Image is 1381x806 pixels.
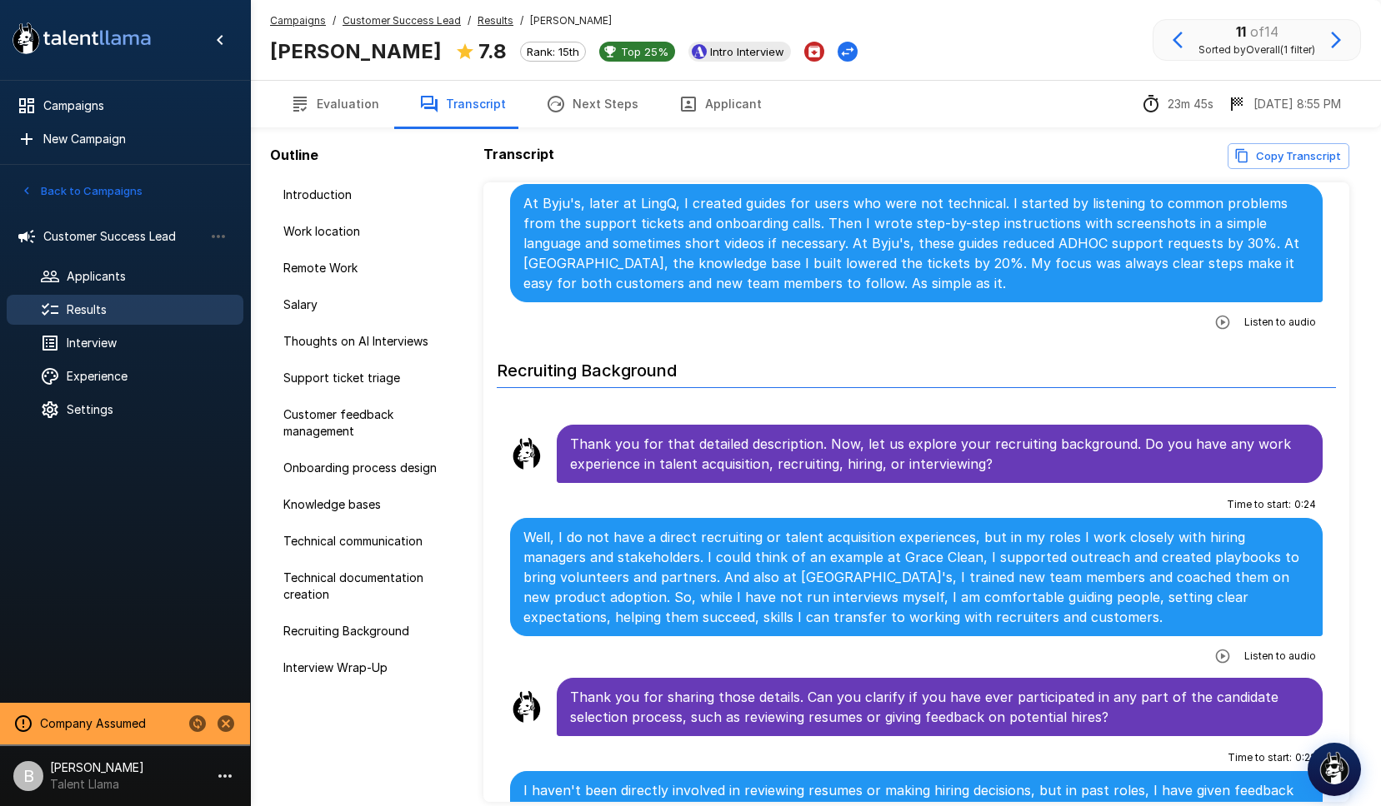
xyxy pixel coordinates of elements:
span: / [468,12,471,29]
span: Time to start : [1228,749,1292,766]
p: 23m 45s [1168,96,1213,112]
span: Onboarding process design [283,460,450,476]
div: Salary [270,290,463,320]
span: 0 : 24 [1294,496,1316,513]
button: Applicant [658,81,782,127]
h6: Recruiting Background [497,344,1336,388]
div: Technical documentation creation [270,563,463,609]
div: Remote Work [270,253,463,283]
button: Evaluation [270,81,399,127]
button: Archive Applicant [804,42,824,62]
span: Time to start : [1227,496,1291,513]
img: llama_clean.png [510,690,543,724]
span: Technical communication [283,533,450,550]
span: Salary [283,296,450,313]
span: [PERSON_NAME] [530,12,612,29]
div: Knowledge bases [270,490,463,520]
span: / [333,12,336,29]
b: Outline [270,147,318,163]
div: View profile in Ashby [688,42,791,62]
p: [DATE] 8:55 PM [1253,96,1341,112]
p: Well, I do not have a direct recruiting or talent acquisition experiences, but in my roles I work... [523,527,1309,627]
b: 11 [1236,23,1246,40]
div: Thoughts on AI Interviews [270,326,463,356]
span: Intro Interview [703,45,791,58]
span: Rank: 15th [521,45,585,58]
div: Introduction [270,180,463,210]
div: Recruiting Background [270,616,463,646]
div: The date and time when the interview was completed [1227,94,1341,114]
span: Interview Wrap-Up [283,659,450,676]
span: Remote Work [283,260,450,276]
u: Campaigns [270,14,326,27]
div: Support ticket triage [270,363,463,393]
button: Transcript [399,81,526,127]
img: ashbyhq_logo.jpeg [692,44,707,59]
u: Customer Success Lead [343,14,461,27]
b: Transcript [483,146,554,162]
div: Customer feedback management [270,400,463,446]
div: The time between starting and completing the interview [1141,94,1213,114]
span: / [520,12,523,29]
div: Onboarding process design [270,453,463,483]
img: logo_glasses@2x.png [1318,751,1351,784]
span: Listen to audio [1244,648,1316,664]
button: Copy transcript [1228,143,1349,169]
p: Thank you for that detailed description. Now, let us explore your recruiting background. Do you h... [570,434,1309,474]
u: Results [478,14,513,27]
div: Technical communication [270,526,463,556]
b: [PERSON_NAME] [270,39,442,63]
span: of 14 [1250,23,1278,40]
span: Work location [283,223,450,240]
span: Technical documentation creation [283,570,450,603]
span: Knowledge bases [283,496,450,513]
span: Introduction [283,187,450,203]
span: Sorted by Overall (1 filter) [1198,42,1315,58]
p: Thank you for sharing those details. Can you clarify if you have ever participated in any part of... [570,687,1309,727]
span: Customer feedback management [283,406,450,440]
span: Support ticket triage [283,370,450,386]
div: Work location [270,216,463,246]
span: Top 25% [614,45,675,58]
span: Thoughts on AI Interviews [283,333,450,350]
button: Next Steps [526,81,658,127]
span: Recruiting Background [283,623,450,639]
button: Change Stage [838,42,858,62]
img: llama_clean.png [510,437,543,470]
p: At Byju's, later at LingQ, I created guides for users who were not technical. I started by listen... [523,193,1309,293]
div: Interview Wrap-Up [270,653,463,683]
b: 7.8 [478,39,507,63]
span: 0 : 22 [1295,749,1316,766]
span: Listen to audio [1244,314,1316,331]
